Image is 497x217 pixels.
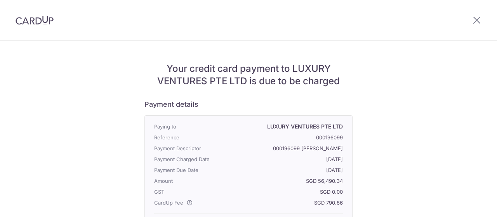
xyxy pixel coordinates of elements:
p: 000196099 [229,133,343,142]
p: SGD 0.00 [229,187,343,196]
p: [DATE] [229,155,343,164]
img: CardUp [16,16,54,25]
p: Paying to [154,122,229,131]
h6: Payment details [144,100,353,109]
p: Payment Due Date [154,165,229,175]
p: Payment Charged Date [154,155,229,164]
p: Reference [154,133,229,142]
p: 000196099 [PERSON_NAME] [229,144,343,153]
p: [DATE] [229,165,343,175]
p: LUXURY VENTURES PTE LTD [229,122,343,131]
p: Amount [154,176,229,186]
h5: Your credit card payment to LUXURY VENTURES PTE LTD is due to be charged [144,62,353,87]
span: CardUp Fee [154,198,183,207]
p: SGD 56,490.34 [229,176,343,186]
p: GST [154,187,229,196]
p: Payment Descriptor [154,144,229,153]
p: SGD 790.86 [229,198,343,207]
